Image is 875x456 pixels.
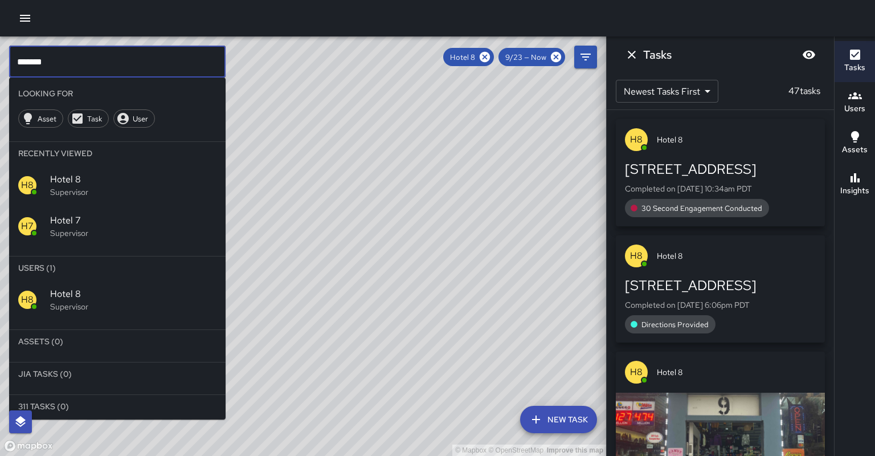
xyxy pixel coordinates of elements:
[625,276,816,295] div: [STREET_ADDRESS]
[9,395,226,418] li: 311 Tasks (0)
[9,82,226,105] li: Looking For
[784,84,825,98] p: 47 tasks
[50,301,216,312] p: Supervisor
[840,185,869,197] h6: Insights
[9,363,226,385] li: Jia Tasks (0)
[643,46,672,64] h6: Tasks
[31,114,63,124] span: Asset
[18,109,63,128] div: Asset
[616,119,825,226] button: H8Hotel 8[STREET_ADDRESS]Completed on [DATE] 10:34am PDT30 Second Engagement Conducted
[50,287,216,301] span: Hotel 8
[616,80,718,103] div: Newest Tasks First
[9,256,226,279] li: Users (1)
[21,293,34,307] p: H8
[9,206,226,247] div: H7Hotel 7Supervisor
[635,203,769,213] span: 30 Second Engagement Conducted
[50,227,216,239] p: Supervisor
[625,299,816,311] p: Completed on [DATE] 6:06pm PDT
[50,186,216,198] p: Supervisor
[68,109,109,128] div: Task
[630,133,643,146] p: H8
[620,43,643,66] button: Dismiss
[657,134,816,145] span: Hotel 8
[842,144,868,156] h6: Assets
[9,330,226,353] li: Assets (0)
[835,82,875,123] button: Users
[835,164,875,205] button: Insights
[630,365,643,379] p: H8
[657,250,816,262] span: Hotel 8
[50,214,216,227] span: Hotel 7
[630,249,643,263] p: H8
[635,320,715,329] span: Directions Provided
[498,48,565,66] div: 9/23 — Now
[21,219,34,233] p: H7
[844,103,865,115] h6: Users
[443,48,494,66] div: Hotel 8
[21,178,34,192] p: H8
[9,165,226,206] div: H8Hotel 8Supervisor
[657,367,816,378] span: Hotel 8
[498,52,553,62] span: 9/23 — Now
[844,62,865,74] h6: Tasks
[126,114,154,124] span: User
[50,173,216,186] span: Hotel 8
[443,52,482,62] span: Hotel 8
[835,123,875,164] button: Assets
[798,43,820,66] button: Blur
[625,183,816,194] p: Completed on [DATE] 10:34am PDT
[81,114,108,124] span: Task
[616,235,825,343] button: H8Hotel 8[STREET_ADDRESS]Completed on [DATE] 6:06pm PDTDirections Provided
[520,406,597,433] button: New Task
[574,46,597,68] button: Filters
[835,41,875,82] button: Tasks
[9,142,226,165] li: Recently Viewed
[9,279,226,320] div: H8Hotel 8Supervisor
[625,160,816,178] div: [STREET_ADDRESS]
[113,109,155,128] div: User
